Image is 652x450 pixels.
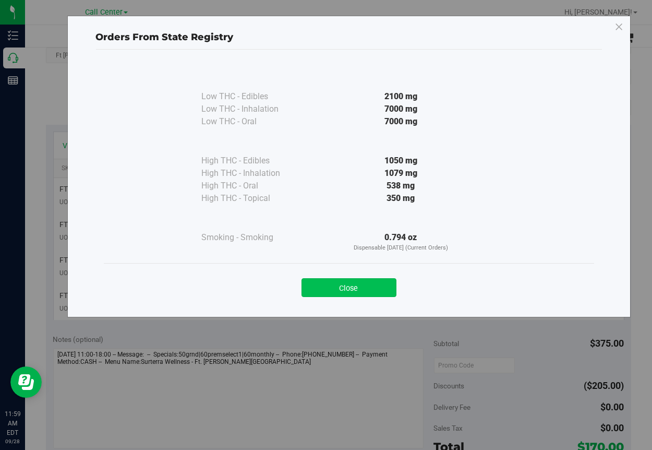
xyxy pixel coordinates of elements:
[202,155,306,167] div: High THC - Edibles
[301,278,396,297] button: Close
[10,366,42,398] iframe: Resource center
[306,231,496,253] div: 0.794 oz
[306,115,496,128] div: 7000 mg
[202,167,306,180] div: High THC - Inhalation
[306,192,496,205] div: 350 mg
[306,90,496,103] div: 2100 mg
[306,244,496,253] p: Dispensable [DATE] (Current Orders)
[202,231,306,244] div: Smoking - Smoking
[202,103,306,115] div: Low THC - Inhalation
[306,167,496,180] div: 1079 mg
[202,192,306,205] div: High THC - Topical
[306,180,496,192] div: 538 mg
[202,90,306,103] div: Low THC - Edibles
[306,155,496,167] div: 1050 mg
[96,31,234,43] span: Orders From State Registry
[306,103,496,115] div: 7000 mg
[202,115,306,128] div: Low THC - Oral
[202,180,306,192] div: High THC - Oral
